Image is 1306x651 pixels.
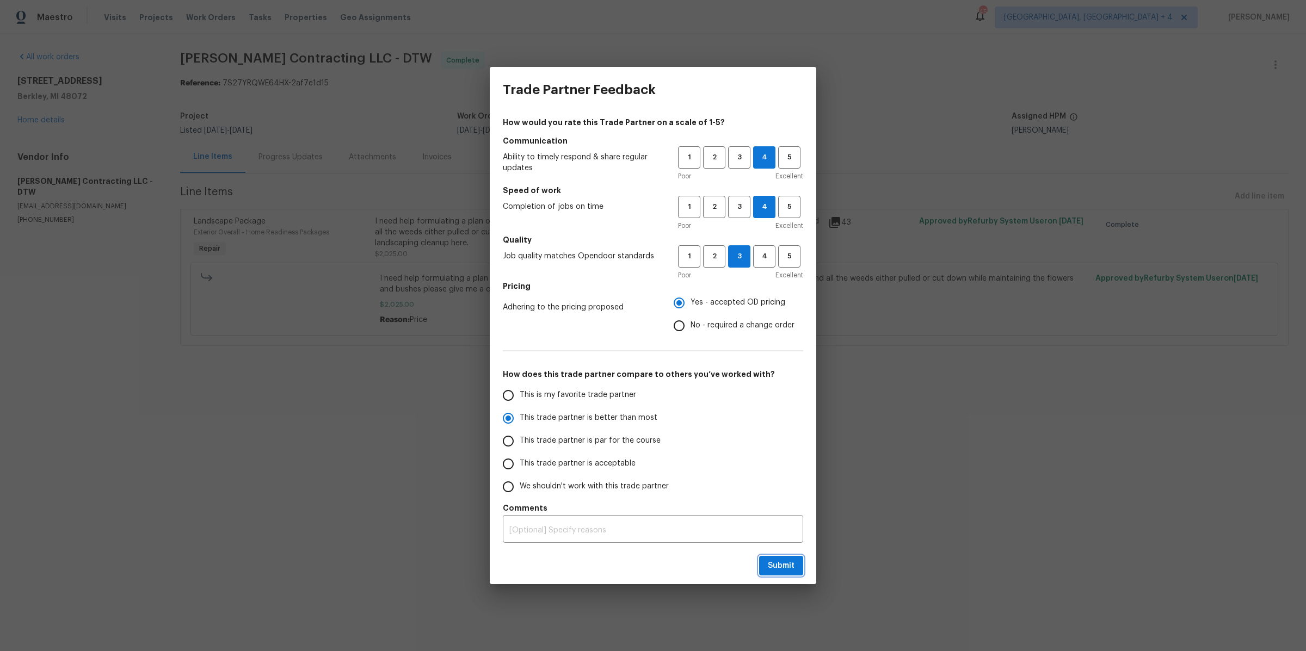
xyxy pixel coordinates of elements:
span: Completion of jobs on time [503,201,661,212]
h4: How would you rate this Trade Partner on a scale of 1-5? [503,117,803,128]
span: Excellent [775,171,803,182]
h5: Pricing [503,281,803,292]
button: 3 [728,196,750,218]
span: 2 [704,201,724,213]
button: 4 [753,146,775,169]
span: Poor [678,220,691,231]
span: 4 [754,151,775,164]
span: 5 [779,151,799,164]
span: 5 [779,201,799,213]
span: Excellent [775,270,803,281]
span: 3 [729,201,749,213]
span: 4 [754,201,775,213]
span: Ability to timely respond & share regular updates [503,152,661,173]
span: This trade partner is par for the course [520,435,661,447]
span: Excellent [775,220,803,231]
span: Poor [678,270,691,281]
h5: Quality [503,234,803,245]
button: 2 [703,245,725,268]
span: This is my favorite trade partner [520,389,636,401]
button: 1 [678,196,700,218]
button: 4 [753,245,775,268]
button: 3 [728,245,750,268]
button: 3 [728,146,750,169]
button: 2 [703,146,725,169]
span: Submit [768,559,794,573]
span: Poor [678,171,691,182]
span: 5 [779,250,799,263]
button: 4 [753,196,775,218]
h5: Comments [503,503,803,513]
button: 5 [778,196,800,218]
span: 1 [679,250,699,263]
h3: Trade Partner Feedback [503,82,656,97]
span: 1 [679,201,699,213]
button: 1 [678,146,700,169]
h5: Speed of work [503,185,803,196]
span: 4 [754,250,774,263]
span: Yes - accepted OD pricing [691,297,785,308]
span: No - required a change order [691,320,794,331]
span: 2 [704,250,724,263]
button: 5 [778,146,800,169]
button: Submit [759,556,803,576]
span: We shouldn't work with this trade partner [520,481,669,492]
h5: Communication [503,135,803,146]
button: 5 [778,245,800,268]
h5: How does this trade partner compare to others you’ve worked with? [503,369,803,380]
span: Adhering to the pricing proposed [503,302,656,313]
span: This trade partner is better than most [520,412,657,424]
div: Pricing [674,292,803,337]
span: 1 [679,151,699,164]
span: 3 [729,250,750,263]
span: This trade partner is acceptable [520,458,636,469]
span: 3 [729,151,749,164]
div: How does this trade partner compare to others you’ve worked with? [503,384,803,498]
button: 1 [678,245,700,268]
button: 2 [703,196,725,218]
span: Job quality matches Opendoor standards [503,251,661,262]
span: 2 [704,151,724,164]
